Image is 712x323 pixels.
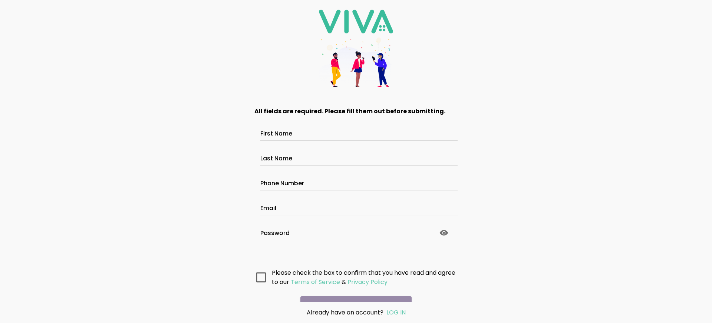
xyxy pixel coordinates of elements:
strong: All fields are required. Please fill them out before submitting. [254,107,445,115]
ion-col: Please check the box to confirm that you have read and agree to our & [270,266,460,288]
a: LOG IN [386,308,406,317]
div: Already have an account? [269,308,443,317]
ion-text: Terms of Service [291,278,340,286]
ion-text: Privacy Policy [347,278,388,286]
